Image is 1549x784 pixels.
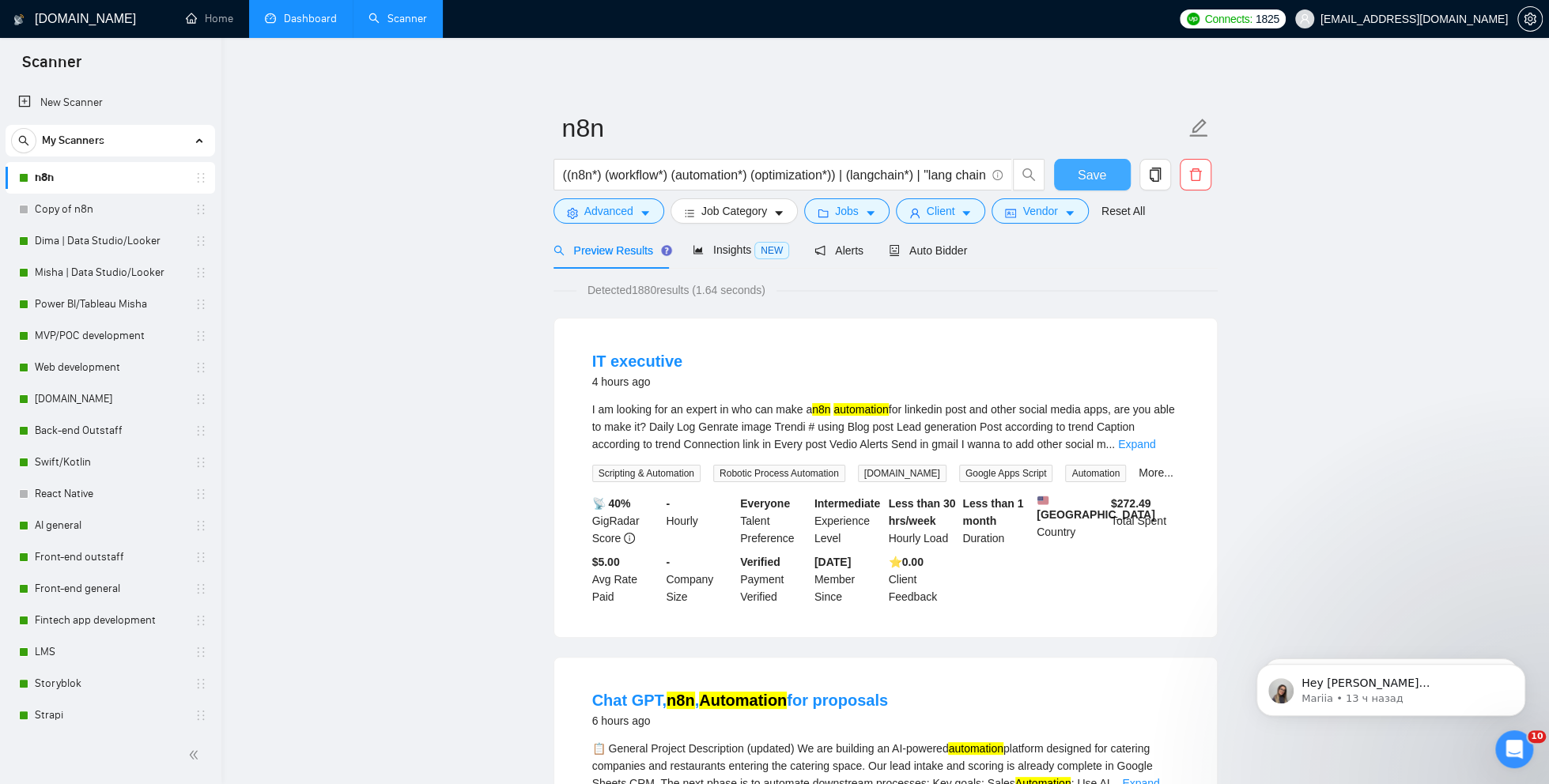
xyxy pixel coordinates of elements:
[1064,207,1075,219] span: caret-down
[1180,159,1211,190] button: delete
[553,244,667,257] span: Preview Results
[13,7,25,32] img: logo
[959,495,1033,547] div: Duration
[693,243,789,256] span: Insights
[1139,466,1173,479] a: More...
[592,401,1179,453] div: I am looking for an expert in who can make a for linkedin post and other social media apps, are y...
[592,352,683,370] a: IT executive
[1495,730,1533,768] iframe: Intercom live chat
[42,125,104,156] span: My Scanners
[992,170,1003,180] span: info-circle
[833,403,888,416] mark: automation
[889,556,924,568] b: ⭐️ 0.00
[1528,730,1546,743] span: 10
[666,556,670,568] b: -
[737,495,811,547] div: Talent Preference
[195,171,207,184] span: holder
[35,320,185,352] a: MVP/POC development
[1187,13,1200,25] img: upwork-logo.png
[1014,168,1044,182] span: search
[35,573,185,605] a: Front-end general
[1140,168,1170,182] span: copy
[1037,495,1155,521] b: [GEOGRAPHIC_DATA]
[713,465,845,482] span: Robotic Process Automation
[589,495,663,547] div: GigRadar Score
[701,202,767,220] span: Job Category
[35,447,185,478] a: Swift/Kotlin
[584,202,633,220] span: Advanced
[693,244,704,255] span: area-chart
[592,497,631,510] b: 📡 40%
[195,677,207,690] span: holder
[1139,159,1171,190] button: copy
[1517,13,1543,25] a: setting
[663,553,737,605] div: Company Size
[804,198,890,224] button: folderJobscaret-down
[35,605,185,636] a: Fintech app development
[1005,207,1016,219] span: idcard
[1037,495,1048,506] img: 🇺🇸
[1111,497,1151,510] b: $ 272.49
[640,207,651,219] span: caret-down
[1013,159,1045,190] button: search
[699,692,787,709] mark: Automation
[195,330,207,342] span: holder
[896,198,986,224] button: userClientcaret-down
[740,497,790,510] b: Everyone
[814,497,880,510] b: Intermediate
[835,202,859,220] span: Jobs
[1233,631,1549,741] iframe: Intercom notifications сообщение
[35,194,185,225] a: Copy of n8n
[814,556,851,568] b: [DATE]
[663,495,737,547] div: Hourly
[265,12,337,25] a: dashboardDashboard
[18,87,202,119] a: New Scanner
[35,668,185,699] a: Storyblok
[195,488,207,500] span: holder
[1033,495,1108,547] div: Country
[12,135,36,146] span: search
[667,692,695,709] mark: n8n
[35,699,185,731] a: Strapi
[195,266,207,279] span: holder
[592,372,683,391] div: 4 hours ago
[195,393,207,405] span: holder
[684,207,695,219] span: bars
[1299,13,1310,24] span: user
[195,582,207,595] span: holder
[671,198,798,224] button: barsJob Categorycaret-down
[35,288,185,320] a: Power BI/Tableau Misha
[666,497,670,510] b: -
[1078,165,1106,185] span: Save
[195,424,207,437] span: holder
[927,202,955,220] span: Client
[368,12,427,25] a: searchScanner
[35,162,185,194] a: n8n
[11,128,36,153] button: search
[592,556,620,568] b: $5.00
[889,244,967,257] span: Auto Bidder
[948,742,1003,755] mark: automation
[35,541,185,573] a: Front-end outstaff
[811,553,886,605] div: Member Since
[1181,168,1211,182] span: delete
[886,495,960,547] div: Hourly Load
[589,553,663,605] div: Avg Rate Paid
[195,203,207,216] span: holder
[35,415,185,447] a: Back-end Outstaff
[909,207,920,219] span: user
[35,636,185,668] a: LMS
[1108,495,1182,547] div: Total Spent
[195,298,207,311] span: holder
[35,383,185,415] a: [DOMAIN_NAME]
[1105,438,1115,450] span: ...
[811,495,886,547] div: Experience Level
[9,51,94,84] span: Scanner
[659,243,674,258] div: Tooltip anchor
[740,556,780,568] b: Verified
[812,403,830,416] mark: n8n
[195,709,207,722] span: holder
